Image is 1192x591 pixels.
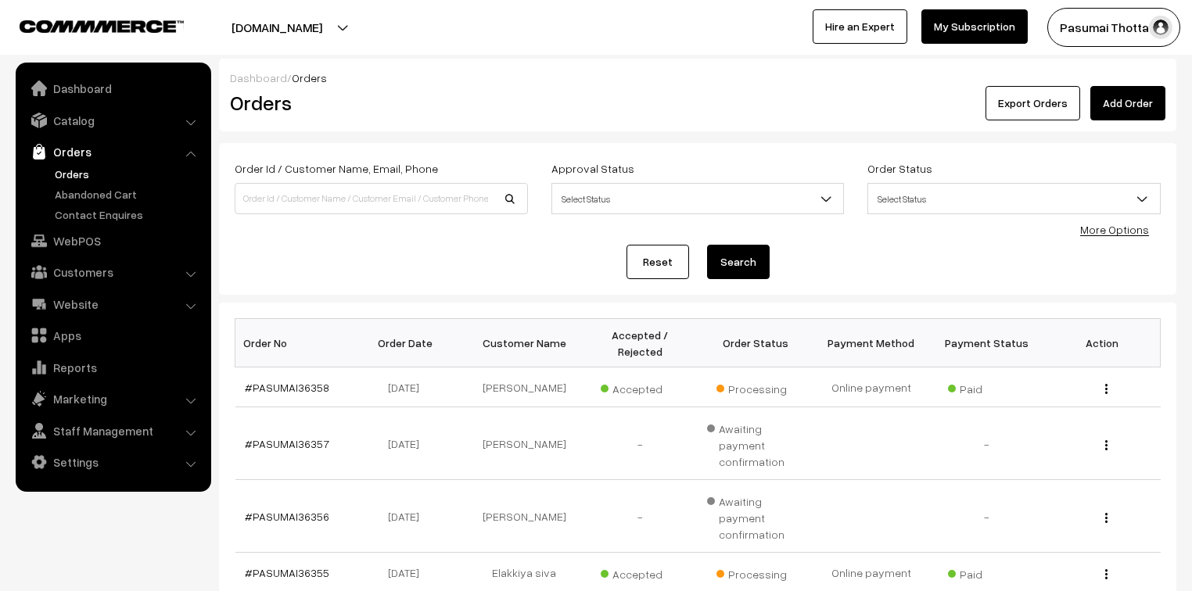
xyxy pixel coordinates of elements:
a: More Options [1080,223,1149,236]
label: Order Status [867,160,932,177]
td: [DATE] [350,367,466,407]
span: Paid [948,377,1026,397]
a: #PASUMAI36355 [245,566,329,579]
label: Approval Status [551,160,634,177]
a: #PASUMAI36356 [245,510,329,523]
th: Payment Method [813,319,929,367]
img: Menu [1105,440,1108,450]
th: Order No [235,319,351,367]
a: #PASUMAI36358 [245,381,329,394]
span: Accepted [601,562,679,582]
td: [PERSON_NAME] [466,407,582,480]
td: - [582,480,698,553]
img: COMMMERCE [20,20,184,32]
td: - [582,407,698,480]
th: Order Date [350,319,466,367]
td: [PERSON_NAME] [466,367,582,407]
span: Accepted [601,377,679,397]
td: [DATE] [350,480,466,553]
td: [PERSON_NAME] [466,480,582,553]
td: [DATE] [350,407,466,480]
img: Menu [1105,384,1108,394]
img: Menu [1105,569,1108,579]
a: Orders [20,138,206,166]
th: Order Status [698,319,813,367]
label: Order Id / Customer Name, Email, Phone [235,160,438,177]
button: Export Orders [986,86,1080,120]
span: Processing [716,562,795,582]
a: WebPOS [20,227,206,255]
th: Customer Name [466,319,582,367]
th: Action [1045,319,1161,367]
a: Reports [20,353,206,381]
a: Apps [20,321,206,349]
a: Hire an Expert [813,9,907,44]
span: Select Status [551,183,845,214]
a: Abandoned Cart [51,186,206,202]
td: - [929,407,1045,480]
span: Processing [716,377,795,397]
span: Orders [292,71,327,84]
button: [DOMAIN_NAME] [177,8,377,47]
a: Dashboard [230,71,287,84]
button: Search [707,245,770,279]
a: COMMMERCE [20,16,156,34]
span: Awaiting payment confirmation [707,417,804,470]
a: Add Order [1090,86,1165,120]
a: Orders [51,166,206,182]
a: Staff Management [20,417,206,445]
a: #PASUMAI36357 [245,437,329,450]
td: - [929,480,1045,553]
td: Online payment [813,367,929,407]
a: Contact Enquires [51,206,206,223]
img: user [1149,16,1172,39]
th: Payment Status [929,319,1045,367]
span: Paid [948,562,1026,582]
th: Accepted / Rejected [582,319,698,367]
span: Select Status [552,185,844,213]
a: Settings [20,448,206,476]
span: Select Status [867,183,1161,214]
img: Menu [1105,513,1108,523]
span: Select Status [868,185,1160,213]
a: Dashboard [20,74,206,102]
div: / [230,70,1165,86]
h2: Orders [230,91,526,115]
a: Website [20,290,206,318]
input: Order Id / Customer Name / Customer Email / Customer Phone [235,183,528,214]
a: My Subscription [921,9,1028,44]
a: Reset [627,245,689,279]
a: Customers [20,258,206,286]
a: Catalog [20,106,206,134]
span: Awaiting payment confirmation [707,489,804,543]
a: Marketing [20,385,206,413]
button: Pasumai Thotta… [1047,8,1180,47]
